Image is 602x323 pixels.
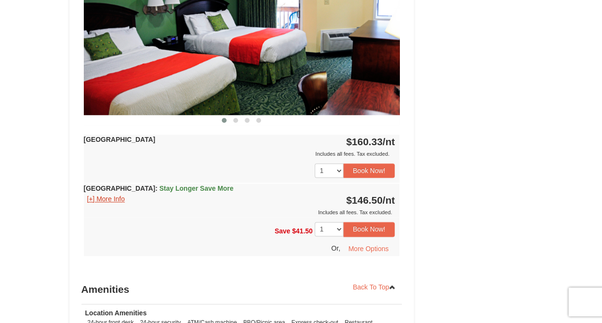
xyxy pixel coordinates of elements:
span: /nt [383,195,395,206]
strong: $160.33 [346,136,395,147]
h3: Amenities [81,280,402,299]
strong: [GEOGRAPHIC_DATA] [84,185,234,192]
strong: [GEOGRAPHIC_DATA] [84,136,156,143]
a: Back To Top [347,280,402,294]
strong: Location Amenities [85,309,147,317]
span: : [155,185,158,192]
span: Or, [331,244,341,252]
span: /nt [383,136,395,147]
div: Includes all fees. Tax excluded. [84,208,395,217]
span: Save [274,227,290,235]
button: Book Now! [343,163,395,178]
button: Book Now! [343,222,395,236]
button: More Options [342,242,395,256]
span: Stay Longer Save More [159,185,234,192]
span: $146.50 [346,195,383,206]
div: Includes all fees. Tax excluded. [84,149,395,159]
button: [+] More Info [84,194,128,204]
span: $41.50 [292,227,313,235]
